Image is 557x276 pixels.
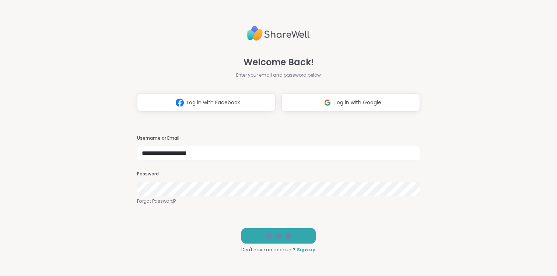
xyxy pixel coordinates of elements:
span: Don't have an account? [241,247,295,253]
a: Forgot Password? [137,198,420,205]
h3: Password [137,171,420,177]
h3: Username or Email [137,135,420,142]
span: Welcome Back! [244,56,314,69]
img: ShareWell Logo [247,23,310,44]
span: Enter your email and password below [236,72,321,78]
a: Sign up [297,247,316,253]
